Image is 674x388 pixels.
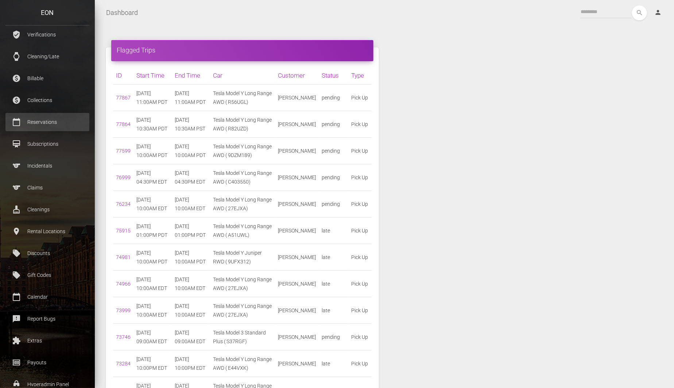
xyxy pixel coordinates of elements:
td: [PERSON_NAME] [275,111,319,138]
td: [PERSON_NAME] [275,271,319,297]
a: 74966 [116,281,131,287]
td: [DATE] 09:00AM EDT [133,324,172,350]
a: 77599 [116,148,131,154]
th: Start Time [133,67,172,85]
a: local_offer Gift Codes [5,266,89,284]
p: Subscriptions [11,138,84,149]
td: Tesla Model Y Long Range AWD ( E44VXK) [210,350,275,377]
td: pending [319,111,348,138]
a: local_offer Discounts [5,244,89,262]
a: card_membership Subscriptions [5,135,89,153]
th: Status [319,67,348,85]
th: Customer [275,67,319,85]
td: late [319,271,348,297]
button: search [632,5,647,20]
td: Pick Up [348,111,372,138]
h4: Flagged Trips [117,46,368,55]
a: 73999 [116,307,131,313]
a: cleaning_services Cleanings [5,200,89,219]
td: Tesla Model Y Long Range AWD ( R82UZD) [210,111,275,138]
td: [DATE] 10:00AM PDT [133,138,172,164]
a: 73746 [116,334,131,340]
p: Calendar [11,291,84,302]
td: Pick Up [348,85,372,111]
a: person [649,5,669,20]
td: [PERSON_NAME] [275,164,319,191]
p: Report Bugs [11,313,84,324]
td: Tesla Model Y Long Range AWD ( 27EJXA) [210,191,275,217]
td: [PERSON_NAME] [275,217,319,244]
td: Tesla Model Y Juniper RWD ( 9UFX312) [210,244,275,271]
td: [DATE] 11:00AM PDT [172,85,210,111]
td: [DATE] 04:30PM EDT [133,164,172,191]
a: paid Billable [5,69,89,87]
td: Tesla Model Y Long Range AWD ( R56UGL) [210,85,275,111]
td: [PERSON_NAME] [275,324,319,350]
p: Extras [11,335,84,346]
p: Cleaning/Late [11,51,84,62]
a: 77864 [116,121,131,127]
td: [DATE] 10:00PM EDT [172,350,210,377]
td: Pick Up [348,138,372,164]
td: [DATE] 10:00AM EDT [133,191,172,217]
p: Payouts [11,357,84,368]
p: Gift Codes [11,270,84,281]
td: [DATE] 11:00AM PDT [133,85,172,111]
td: Tesla Model Y Long Range AWD ( A51UWL) [210,217,275,244]
a: 77867 [116,95,131,101]
p: Billable [11,73,84,84]
td: [DATE] 09:00AM EDT [172,324,210,350]
a: 75915 [116,228,131,234]
td: [PERSON_NAME] [275,191,319,217]
a: calendar_today Calendar [5,288,89,306]
td: Pick Up [348,217,372,244]
td: [PERSON_NAME] [275,138,319,164]
a: 76999 [116,175,131,180]
p: Claims [11,182,84,193]
a: sports Incidentals [5,157,89,175]
td: [PERSON_NAME] [275,350,319,377]
td: Pick Up [348,191,372,217]
a: money Payouts [5,353,89,372]
td: [DATE] 01:00PM PDT [133,217,172,244]
p: Cleanings [11,204,84,215]
td: late [319,217,348,244]
td: Pick Up [348,297,372,324]
td: Tesla Model Y Long Range AWD ( 27EJXA) [210,271,275,297]
td: [PERSON_NAME] [275,244,319,271]
td: [DATE] 10:00AM PDT [172,138,210,164]
td: [DATE] 10:00AM EDT [133,271,172,297]
td: [DATE] 10:00AM EDT [172,271,210,297]
td: pending [319,164,348,191]
a: 73284 [116,361,131,367]
td: [DATE] 10:00AM EDT [172,297,210,324]
a: paid Collections [5,91,89,109]
td: [DATE] 10:00AM EDT [172,191,210,217]
td: [PERSON_NAME] [275,85,319,111]
td: late [319,350,348,377]
th: ID [113,67,133,85]
a: sports Claims [5,179,89,197]
td: [DATE] 01:00PM PDT [172,217,210,244]
a: Dashboard [106,4,138,22]
i: person [655,9,662,16]
a: watch Cleaning/Late [5,47,89,66]
td: Tesla Model 3 Standard Plus ( S37RGF) [210,324,275,350]
a: 76234 [116,201,131,207]
p: Incidentals [11,160,84,171]
a: 74981 [116,254,131,260]
td: pending [319,138,348,164]
th: Type [348,67,372,85]
td: Pick Up [348,350,372,377]
a: extension Extras [5,332,89,350]
a: verified_user Verifications [5,26,89,44]
td: [PERSON_NAME] [275,297,319,324]
td: pending [319,324,348,350]
td: [DATE] 10:00AM PDT [133,244,172,271]
p: Rental Locations [11,226,84,237]
p: Verifications [11,29,84,40]
td: pending [319,85,348,111]
td: Tesla Model Y Long Range AWD ( 9DZM189) [210,138,275,164]
td: pending [319,191,348,217]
